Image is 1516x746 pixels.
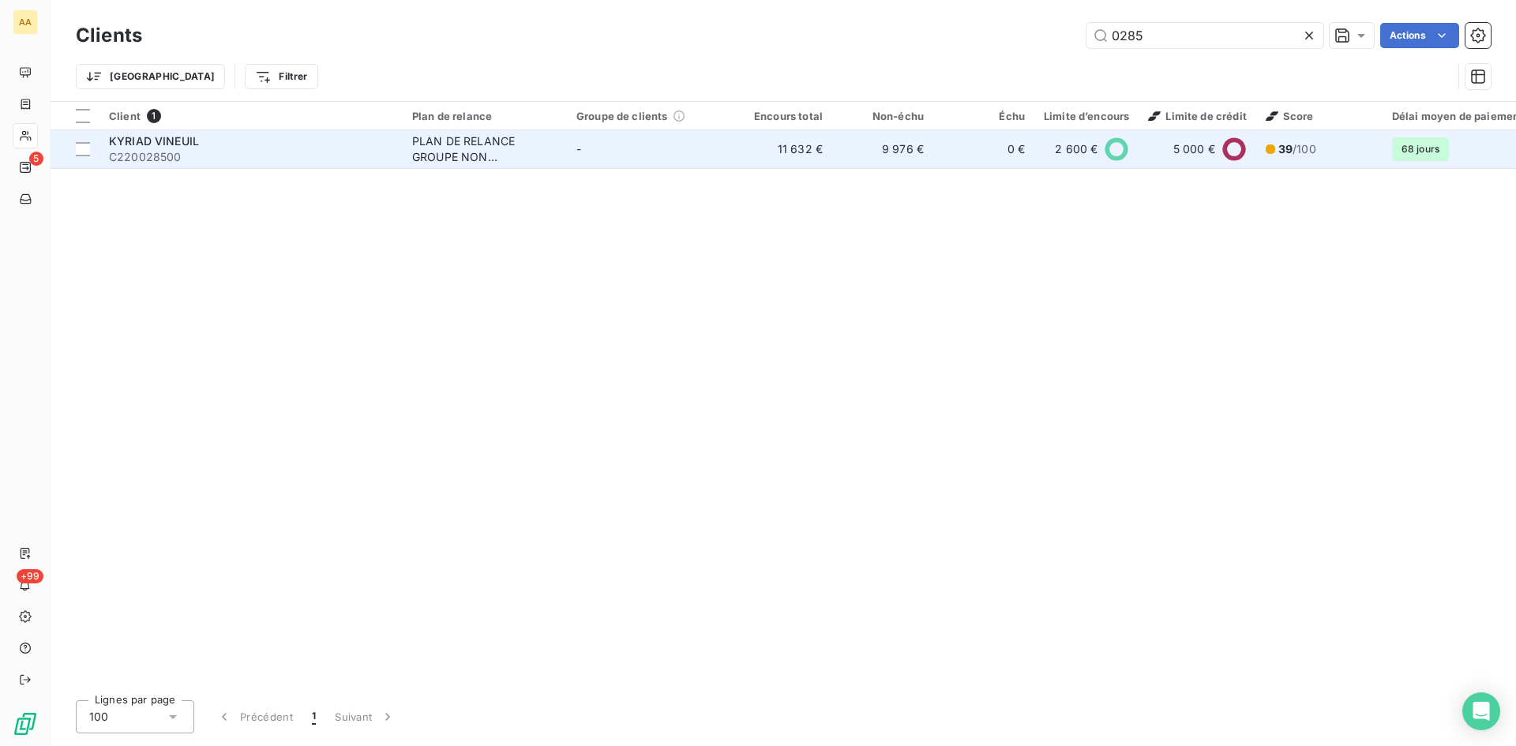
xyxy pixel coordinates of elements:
[943,110,1025,122] div: Échu
[1044,110,1129,122] div: Limite d’encours
[109,134,199,148] span: KYRIAD VINEUIL
[109,149,393,165] span: C220028500
[842,110,924,122] div: Non-échu
[76,21,142,50] h3: Clients
[412,133,557,165] div: PLAN DE RELANCE GROUPE NON AUTOMATIQUE
[1380,23,1459,48] button: Actions
[1086,23,1323,48] input: Rechercher
[302,700,325,733] button: 1
[933,130,1034,168] td: 0 €
[741,110,823,122] div: Encours total
[312,709,316,725] span: 1
[17,569,43,583] span: +99
[245,64,317,89] button: Filtrer
[29,152,43,166] span: 5
[1392,137,1449,161] span: 68 jours
[1148,110,1246,122] span: Limite de crédit
[147,109,161,123] span: 1
[412,110,557,122] div: Plan de relance
[13,9,38,35] div: AA
[1278,142,1293,156] span: 39
[325,700,405,733] button: Suivant
[89,709,108,725] span: 100
[576,110,668,122] span: Groupe de clients
[832,130,933,168] td: 9 976 €
[1462,692,1500,730] div: Open Intercom Messenger
[1055,141,1098,157] span: 2 600 €
[1266,110,1314,122] span: Score
[13,711,38,737] img: Logo LeanPay
[731,130,832,168] td: 11 632 €
[1173,141,1215,157] span: 5 000 €
[109,110,141,122] span: Client
[76,64,225,89] button: [GEOGRAPHIC_DATA]
[207,700,302,733] button: Précédent
[576,142,581,156] span: -
[1278,141,1316,157] span: /100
